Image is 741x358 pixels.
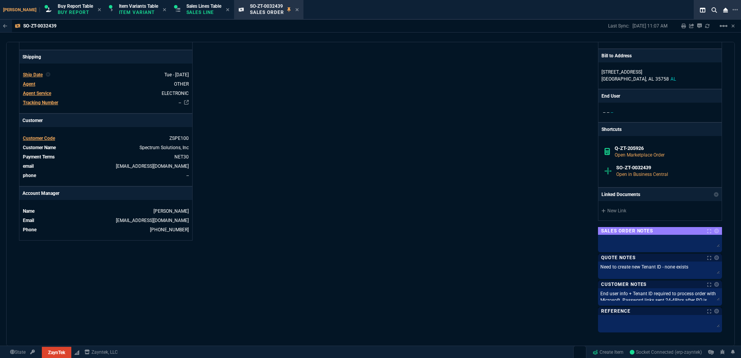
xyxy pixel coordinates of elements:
[19,50,192,64] p: Shipping
[140,145,189,150] a: Spectrum Solutions, Inc
[8,349,28,356] a: Global State
[98,7,101,13] nx-icon: Close Tab
[601,255,636,261] p: Quote Notes
[616,165,715,171] h6: SO-ZT-0032439
[163,7,166,13] nx-icon: Close Tab
[28,349,37,356] a: API TOKEN
[22,162,189,170] tr: tperry@spectrumsi.com
[608,23,632,29] p: Last Sync:
[58,3,93,9] span: Buy Report Table
[655,76,669,82] span: 35758
[601,228,653,234] p: Sales Order Notes
[23,72,43,77] span: Ship Date
[19,114,192,127] p: Customer
[3,23,7,29] nx-icon: Back to Table
[630,349,702,356] a: wMTtVI-gBY0QWKL0AAFt
[23,227,36,232] span: Phone
[720,5,731,15] nx-icon: Close Workbench
[601,308,631,314] p: Reference
[23,23,57,29] p: SO-ZT-0032439
[23,100,58,105] span: Tracking Number
[186,173,189,178] a: --
[23,173,36,178] span: phone
[23,136,55,141] span: Customer Code
[601,69,719,76] p: [STREET_ADDRESS]
[116,218,189,223] a: [EMAIL_ADDRESS][DOMAIN_NAME]
[601,52,632,59] p: Bill to Address
[615,145,716,151] h6: Q-ZT-205926
[23,91,51,96] span: Agent Service
[731,23,735,29] a: Hide Workbench
[119,9,158,15] p: Item Variant
[23,145,56,150] span: Customer Name
[615,151,716,158] p: Open Marketplace Order
[22,226,189,234] tr: undefined
[601,191,640,198] p: Linked Documents
[607,110,609,115] span: --
[22,144,189,151] tr: undefined
[601,281,646,287] p: Customer Notes
[295,7,299,13] nx-icon: Close Tab
[719,21,728,31] mat-icon: Example home icon
[226,7,229,13] nx-icon: Close Tab
[82,349,120,356] a: msbcCompanyName
[601,93,620,100] p: End User
[23,218,34,223] span: Email
[616,171,715,178] p: Open in Business Central
[22,217,189,224] tr: undefined
[250,9,284,15] p: Sales Order
[22,89,189,97] tr: undefined
[162,91,189,96] span: ELECTRONIC
[22,153,189,161] tr: undefined
[22,99,189,107] tr: undefined
[22,134,189,142] tr: undefined
[179,100,181,105] a: --
[46,71,50,78] nx-icon: Clear selected rep
[22,207,189,215] tr: undefined
[630,349,702,355] span: Socket Connected (erp-zayntek)
[632,23,667,29] p: [DATE] 11:07 AM
[174,154,189,160] span: NET30
[186,9,221,15] p: Sales Line
[169,136,189,141] span: ZSPE100
[601,207,719,214] a: New Link
[670,76,676,82] span: AL
[58,9,93,15] p: Buy Report
[150,227,189,232] a: (770) 826-8405
[3,7,40,12] span: [PERSON_NAME]
[116,164,189,169] a: [EMAIL_ADDRESS][DOMAIN_NAME]
[23,164,34,169] span: email
[589,346,627,358] a: Create Item
[19,187,192,200] p: Account Manager
[648,76,654,82] span: AL
[153,208,189,214] a: [PERSON_NAME]
[119,3,158,9] span: Item Variants Table
[23,208,34,214] span: Name
[603,110,605,115] span: --
[164,72,189,77] span: 2025-09-02T00:00:00.000Z
[598,123,722,136] p: Shortcuts
[732,6,738,14] nx-icon: Open New Tab
[611,110,613,115] span: --
[23,154,55,160] span: Payment Terms
[22,71,189,79] tr: undefined
[250,3,283,9] span: SO-ZT-0032439
[23,81,35,87] span: Agent
[601,76,647,82] span: [GEOGRAPHIC_DATA],
[708,5,720,15] nx-icon: Search
[22,80,189,88] tr: undefined
[697,5,708,15] nx-icon: Split Panels
[186,3,221,9] span: Sales Lines Table
[174,81,189,87] span: OTHER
